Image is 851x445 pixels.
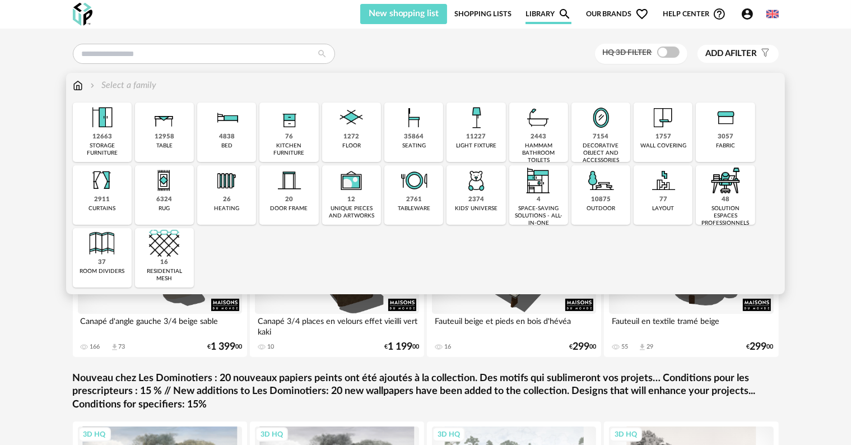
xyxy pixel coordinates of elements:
[336,103,366,133] img: Sol.png
[638,343,647,351] span: Download icon
[73,79,83,92] img: svg+xml;base64,PHN2ZyB3aWR0aD0iMTYiIGhlaWdodD0iMTciIHZpZXdCb3g9IjAgMCAxNiAxNyIgZmlsbD0ibm9uZSIgeG...
[343,133,359,141] div: 1272
[263,142,315,157] div: kitchen furniture
[766,8,779,20] img: us
[87,228,117,258] img: Cloison.png
[558,7,571,21] span: Magnify icon
[710,165,741,196] img: espace-de-travail.png
[274,165,304,196] img: Huiserie.png
[211,343,235,351] span: 1 399
[640,142,686,150] div: wall covering
[603,49,652,57] span: HQ 3D filter
[757,48,770,59] span: Filter icon
[466,133,486,141] div: 11227
[404,133,424,141] div: 35864
[78,314,243,336] div: Canapé d'angle gauche 3/4 beige sable
[663,7,726,21] span: Help centerHelp Circle Outline icon
[255,427,288,442] div: 3D HQ
[285,133,293,141] div: 76
[219,133,235,141] div: 4838
[384,343,419,351] div: € 00
[267,343,274,351] div: 10
[271,205,308,212] div: door frame
[468,196,484,204] div: 2374
[455,205,497,212] div: kids' universe
[635,7,649,21] span: Heart Outline icon
[388,343,412,351] span: 1 199
[648,103,678,133] img: Papier%20peint.png
[110,343,119,351] span: Download icon
[156,196,172,204] div: 6324
[432,314,597,336] div: Fauteuil beige et pieds en bois d'hévéa
[347,196,355,204] div: 12
[87,103,117,133] img: Meuble%20de%20rangement.png
[221,142,232,150] div: bed
[88,79,157,92] div: Select a family
[87,165,117,196] img: Rideaux.png
[149,228,179,258] img: filet.png
[609,314,774,336] div: Fauteuil en textile tramé beige
[212,165,242,196] img: Radiateur.png
[591,196,611,204] div: 10875
[652,205,674,212] div: layout
[325,205,378,220] div: unique pieces and artworks
[406,196,422,204] div: 2761
[149,165,179,196] img: Tapis.png
[92,133,112,141] div: 12663
[90,343,100,351] div: 166
[433,427,465,442] div: 3D HQ
[98,258,106,267] div: 37
[573,343,589,351] span: 299
[537,196,541,204] div: 4
[402,142,426,150] div: seating
[80,268,124,275] div: room dividers
[94,196,110,204] div: 2911
[369,9,439,18] span: New shopping list
[716,142,735,150] div: fabric
[119,343,125,351] div: 73
[747,343,774,351] div: € 00
[274,103,304,133] img: Rangement.png
[659,196,667,204] div: 77
[88,79,97,92] img: svg+xml;base64,PHN2ZyB3aWR0aD0iMTYiIGhlaWdodD0iMTYiIHZpZXdCb3g9IjAgMCAxNiAxNiIgZmlsbD0ibm9uZSIgeG...
[255,314,420,336] div: Canapé 3/4 places en velours effet vieilli vert kaki
[461,165,491,196] img: UniversEnfant.png
[697,45,779,63] button: Add afilter Filter icon
[648,165,678,196] img: Agencement.png
[741,7,759,21] span: Account Circle icon
[336,165,366,196] img: UniqueOeuvre.png
[159,205,170,212] div: rug
[587,205,615,212] div: outdoor
[73,3,92,26] img: OXP
[160,258,168,267] div: 16
[342,142,361,150] div: floor
[399,165,429,196] img: ArtTable.png
[531,133,546,141] div: 2443
[586,165,616,196] img: Outdoor.png
[526,4,571,24] a: LibraryMagnify icon
[593,133,609,141] div: 7154
[586,103,616,133] img: Miroir.png
[741,7,754,21] span: Account Circle icon
[586,4,649,24] span: Our brands
[461,103,491,133] img: Luminaire.png
[647,343,653,351] div: 29
[655,133,671,141] div: 1757
[76,142,128,157] div: storage furniture
[706,48,757,59] span: filter
[569,343,596,351] div: € 00
[710,103,741,133] img: Textile.png
[722,196,729,204] div: 48
[575,142,627,164] div: decorative object and accessories
[750,343,767,351] span: 299
[513,205,565,227] div: space-saving solutions - all-in-one
[713,7,726,21] span: Help Circle Outline icon
[223,196,231,204] div: 26
[523,165,554,196] img: ToutEnUn.png
[699,205,751,227] div: solution espaces professionnels
[73,372,779,411] a: Nouveau chez Les Dominotiers : 20 nouveaux papiers peints ont été ajoutés à la collection. Des mo...
[621,343,628,351] div: 55
[214,205,239,212] div: heating
[444,343,451,351] div: 16
[360,4,448,24] button: New shopping list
